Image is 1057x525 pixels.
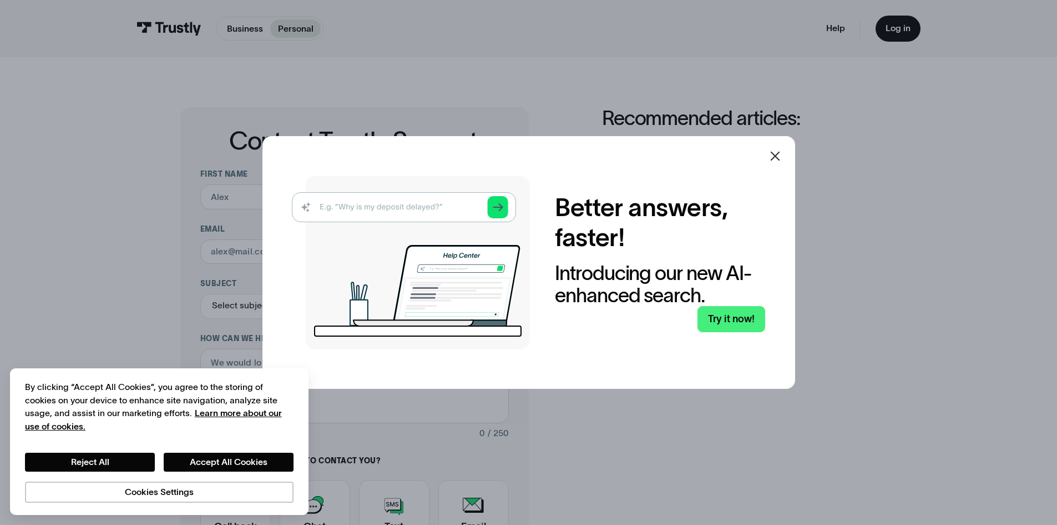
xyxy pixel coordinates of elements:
[555,262,765,306] div: Introducing our new AI-enhanced search.
[25,381,294,502] div: Privacy
[555,193,765,253] h2: Better answers, faster!
[164,453,294,472] button: Accept All Cookies
[10,368,308,515] div: Cookie banner
[25,482,294,503] button: Cookies Settings
[25,453,155,472] button: Reject All
[697,306,765,332] a: Try it now!
[25,381,294,433] div: By clicking “Accept All Cookies”, you agree to the storing of cookies on your device to enhance s...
